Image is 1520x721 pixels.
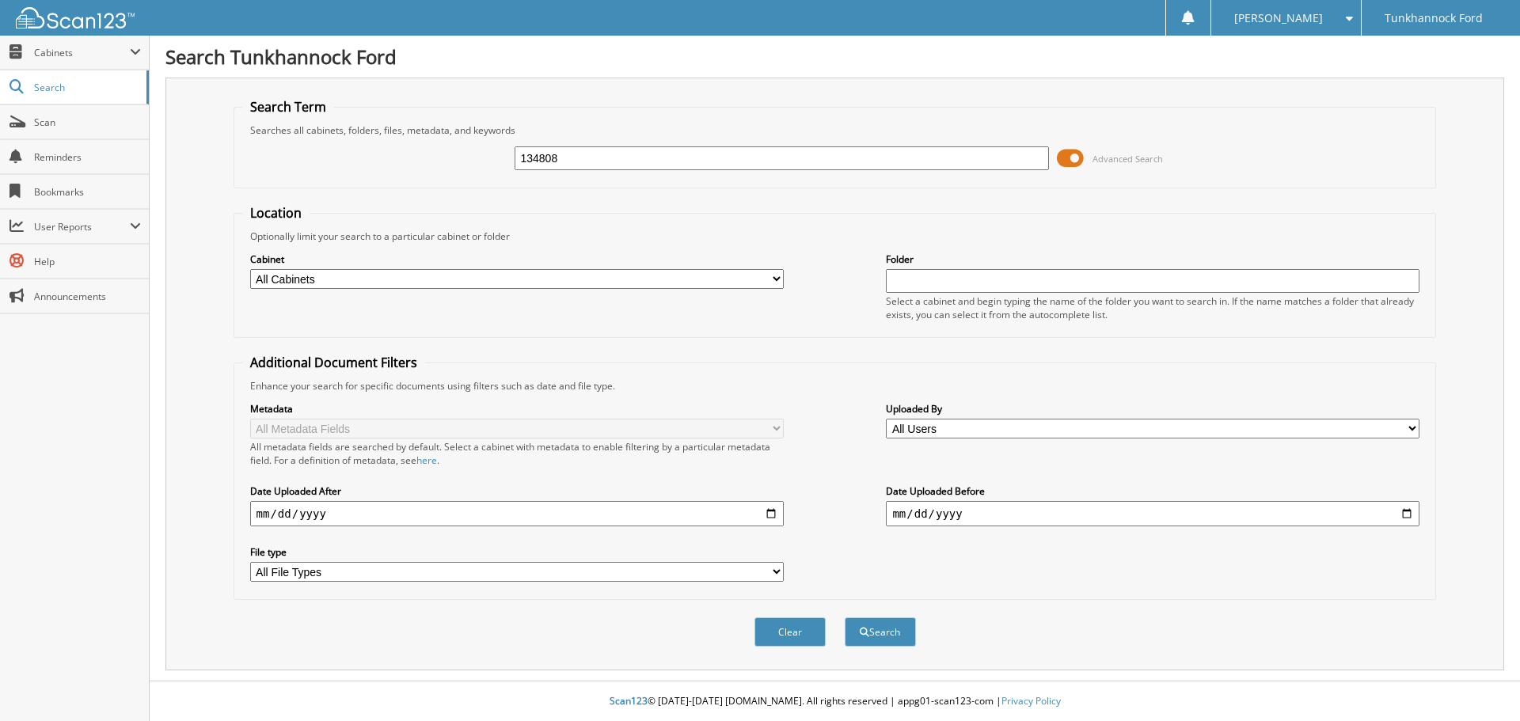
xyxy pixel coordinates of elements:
label: Metadata [250,402,784,416]
span: Scan123 [610,694,648,708]
span: Bookmarks [34,185,141,199]
legend: Location [242,204,310,222]
span: Advanced Search [1092,153,1163,165]
span: Tunkhannock Ford [1385,13,1483,23]
div: Select a cabinet and begin typing the name of the folder you want to search in. If the name match... [886,294,1419,321]
div: Searches all cabinets, folders, files, metadata, and keywords [242,123,1428,137]
legend: Additional Document Filters [242,354,425,371]
button: Clear [754,617,826,647]
input: start [250,501,784,526]
div: © [DATE]-[DATE] [DOMAIN_NAME]. All rights reserved | appg01-scan123-com | [150,682,1520,721]
button: Search [845,617,916,647]
label: Uploaded By [886,402,1419,416]
span: Announcements [34,290,141,303]
span: User Reports [34,220,130,233]
div: All metadata fields are searched by default. Select a cabinet with metadata to enable filtering b... [250,440,784,467]
a: Privacy Policy [1001,694,1061,708]
span: Reminders [34,150,141,164]
input: end [886,501,1419,526]
a: here [416,453,437,467]
img: scan123-logo-white.svg [16,7,135,28]
span: Help [34,255,141,268]
span: Scan [34,116,141,129]
legend: Search Term [242,98,334,116]
span: Cabinets [34,46,130,59]
iframe: Chat Widget [1441,645,1520,721]
label: Date Uploaded Before [886,484,1419,498]
div: Optionally limit your search to a particular cabinet or folder [242,230,1428,243]
label: File type [250,545,784,559]
label: Folder [886,252,1419,266]
span: Search [34,81,139,94]
div: Enhance your search for specific documents using filters such as date and file type. [242,379,1428,393]
h1: Search Tunkhannock Ford [165,44,1504,70]
label: Cabinet [250,252,784,266]
span: [PERSON_NAME] [1234,13,1323,23]
label: Date Uploaded After [250,484,784,498]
